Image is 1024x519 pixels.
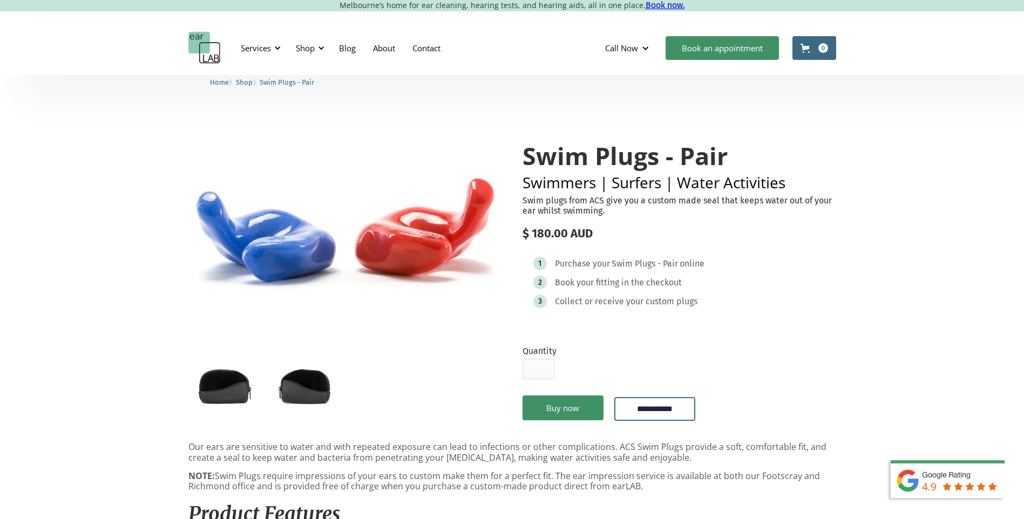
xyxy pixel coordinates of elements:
[538,259,541,268] div: 1
[260,78,314,86] span: Swim Plugs - Pair
[296,43,315,53] div: Shop
[210,77,236,88] li: 〉
[523,346,557,356] label: Quantity
[188,121,502,329] img: Swim Plugs - Pair
[188,32,221,64] a: home
[188,442,836,462] p: Our ears are sensitive to water and with repeated exposure can lead to infections or other compli...
[596,32,660,64] div: Call Now
[538,297,542,305] div: 3
[792,36,836,60] a: Open cart
[289,32,328,64] div: Shop
[555,296,697,307] div: Collect or receive your custom plugs
[210,77,229,87] a: Home
[330,32,364,64] a: Blog
[188,121,502,329] a: open lightbox
[818,43,828,53] div: 0
[269,361,341,409] a: open lightbox
[666,36,779,60] a: Book an appointment
[523,195,836,216] p: Swim plugs from ACS give you a custom made seal that keeps water out of your ear whilst swimming.
[404,32,449,64] a: Contact
[605,43,638,53] div: Call Now
[234,32,284,64] div: Services
[680,258,704,269] div: online
[612,258,678,269] div: Swim Plugs - Pair
[364,32,404,64] a: About
[523,175,836,190] h2: Swimmers | Surfers | Water Activities
[236,77,260,88] li: 〉
[538,278,542,286] div: 2
[188,361,260,409] a: open lightbox
[236,78,253,86] span: Shop
[260,77,314,87] a: Swim Plugs - Pair
[236,77,253,87] a: Shop
[523,142,836,169] h1: Swim Plugs - Pair
[523,227,836,241] div: $ 180.00 AUD
[188,470,215,482] strong: NOTE:
[555,277,682,288] div: Book your fitting in the checkout
[523,395,603,420] a: Buy now
[555,258,610,269] div: Purchase your
[241,43,271,53] div: Services
[210,78,229,86] span: Home
[188,471,836,491] p: Swim Plugs require impressions of your ears to custom make them for a perfect fit. The ear impres...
